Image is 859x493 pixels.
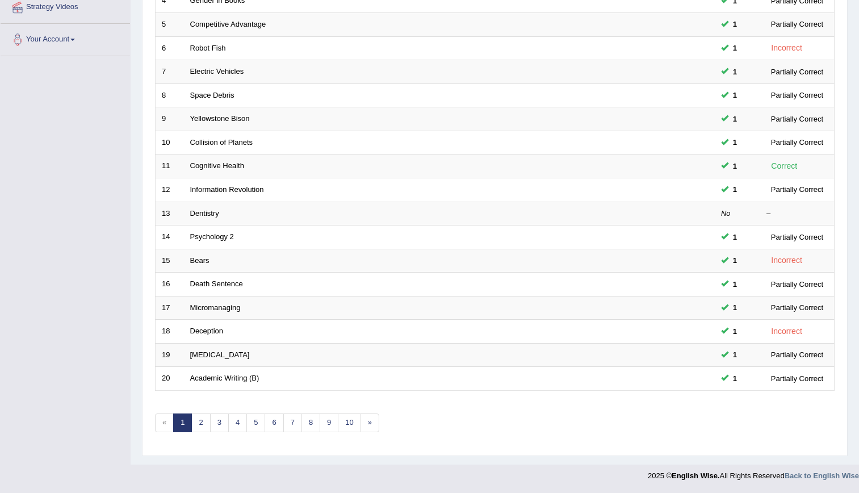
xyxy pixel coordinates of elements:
[190,91,234,99] a: Space Debris
[728,89,741,101] span: You can still take this question
[190,161,244,170] a: Cognitive Health
[190,185,264,194] a: Information Revolution
[766,136,828,148] div: Partially Correct
[728,349,741,361] span: You can still take this question
[190,350,250,359] a: [MEDICAL_DATA]
[190,303,241,312] a: Micromanaging
[766,349,828,361] div: Partially Correct
[210,413,229,432] a: 3
[728,183,741,195] span: You can still take this question
[785,471,859,480] a: Back to English Wise
[728,136,741,148] span: You can still take this question
[721,209,731,218] em: No
[648,465,859,481] div: 2025 © All Rights Reserved
[155,413,174,432] span: «
[156,131,184,154] td: 10
[265,413,283,432] a: 6
[156,107,184,131] td: 9
[173,413,192,432] a: 1
[156,367,184,391] td: 20
[728,113,741,125] span: You can still take this question
[728,278,741,290] span: You can still take this question
[766,113,828,125] div: Partially Correct
[361,413,379,432] a: »
[1,24,130,52] a: Your Account
[190,114,250,123] a: Yellowstone Bison
[190,232,234,241] a: Psychology 2
[190,67,244,76] a: Electric Vehicles
[190,374,259,382] a: Academic Writing (B)
[156,36,184,60] td: 6
[766,302,828,314] div: Partially Correct
[728,373,741,385] span: You can still take this question
[301,413,320,432] a: 8
[283,413,302,432] a: 7
[156,83,184,107] td: 8
[338,413,361,432] a: 10
[190,279,243,288] a: Death Sentence
[766,89,828,101] div: Partially Correct
[190,20,266,28] a: Competitive Advantage
[190,209,219,218] a: Dentistry
[190,44,226,52] a: Robot Fish
[672,471,719,480] strong: English Wise.
[766,231,828,243] div: Partially Correct
[156,60,184,84] td: 7
[228,413,247,432] a: 4
[320,413,338,432] a: 9
[156,178,184,202] td: 12
[156,249,184,273] td: 15
[766,278,828,290] div: Partially Correct
[728,42,741,54] span: You can still take this question
[156,154,184,178] td: 11
[728,325,741,337] span: You can still take this question
[191,413,210,432] a: 2
[766,18,828,30] div: Partially Correct
[766,66,828,78] div: Partially Correct
[190,138,253,147] a: Collision of Planets
[766,183,828,195] div: Partially Correct
[190,256,209,265] a: Bears
[766,254,807,267] div: Incorrect
[728,66,741,78] span: You can still take this question
[766,208,828,219] div: –
[728,254,741,266] span: You can still take this question
[156,273,184,296] td: 16
[728,231,741,243] span: You can still take this question
[766,41,807,55] div: Incorrect
[766,160,802,173] div: Correct
[728,160,741,172] span: You can still take this question
[766,373,828,385] div: Partially Correct
[156,202,184,225] td: 13
[728,18,741,30] span: You can still take this question
[728,302,741,314] span: You can still take this question
[156,296,184,320] td: 17
[246,413,265,432] a: 5
[766,325,807,338] div: Incorrect
[156,320,184,344] td: 18
[156,13,184,37] td: 5
[190,327,224,335] a: Deception
[156,343,184,367] td: 19
[156,225,184,249] td: 14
